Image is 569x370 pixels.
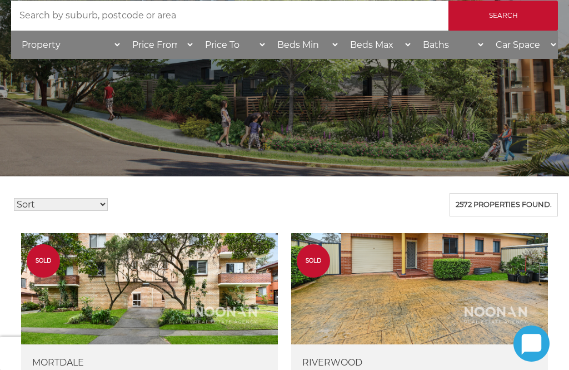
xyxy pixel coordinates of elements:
div: 2572 properties found. [450,193,558,216]
select: Sort Listings [14,198,108,211]
input: Search [448,1,558,31]
span: sold [297,256,330,265]
span: sold [27,256,60,265]
input: Search by suburb, postcode or area [11,1,448,31]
